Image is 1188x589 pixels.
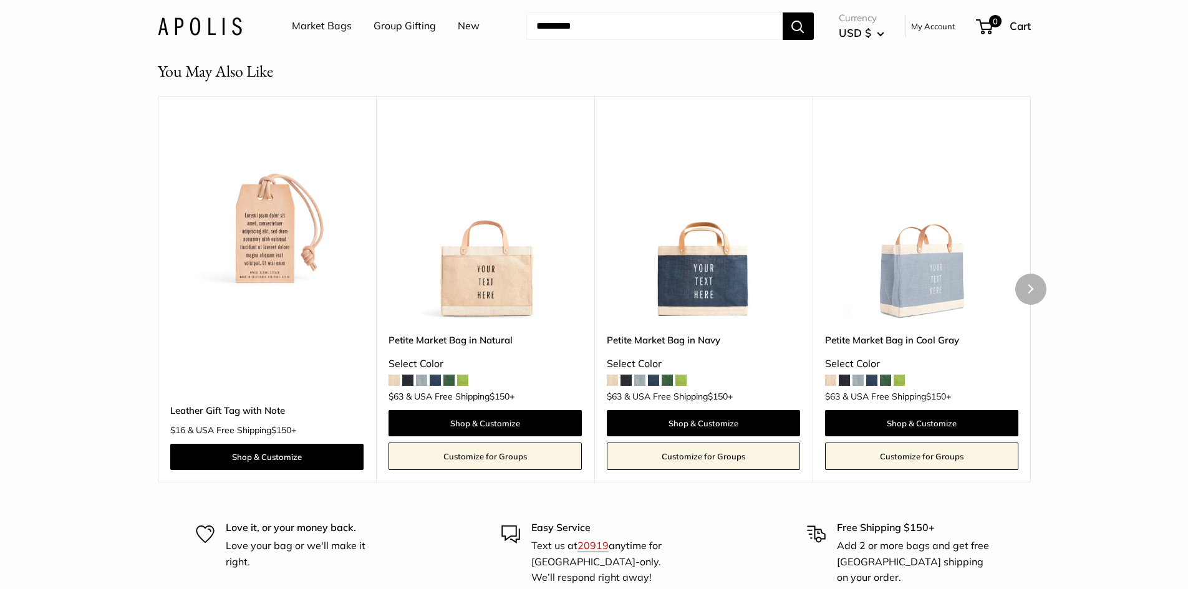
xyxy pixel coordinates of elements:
h2: You May Also Like [158,59,273,84]
a: Customize for Groups [389,443,582,470]
img: Apolis [158,17,242,35]
a: Customize for Groups [607,443,800,470]
button: USD $ [839,23,884,43]
span: 0 [988,15,1001,27]
a: Leather Gift Tag with Note [170,403,364,418]
a: Shop & Customize [170,444,364,470]
p: Text us at anytime for [GEOGRAPHIC_DATA]-only. We’ll respond right away! [531,538,687,586]
a: 20919 [577,539,609,552]
img: Petite Market Bag in Natural [389,127,582,320]
img: description_Make it yours with custom text. [607,127,800,320]
a: description_Make it yours with custom text.Petite Market Bag in Navy [607,127,800,320]
a: Petite Market Bag in Cool Gray [825,333,1018,347]
span: $63 [389,391,403,402]
span: Cart [1010,19,1031,32]
span: Currency [839,9,884,27]
span: & USA Free Shipping + [843,392,951,401]
a: Petite Market Bag in NaturalPetite Market Bag in Natural [389,127,582,320]
a: Shop & Customize [389,410,582,436]
a: 0 Cart [977,16,1031,36]
span: USD $ [839,26,871,39]
p: Add 2 or more bags and get free [GEOGRAPHIC_DATA] shipping on your order. [837,538,993,586]
a: Petite Market Bag in Cool GrayPetite Market Bag in Cool Gray [825,127,1018,320]
input: Search... [526,12,783,40]
img: description_Make it yours with custom printed text [170,127,364,320]
span: $150 [926,391,946,402]
a: Petite Market Bag in Natural [389,333,582,347]
a: My Account [911,19,955,34]
button: Search [783,12,814,40]
div: Select Color [825,355,1018,373]
a: Customize for Groups [825,443,1018,470]
span: $16 [170,424,185,436]
p: Easy Service [531,520,687,536]
p: Free Shipping $150+ [837,520,993,536]
span: $150 [490,391,509,402]
span: $150 [271,424,291,436]
a: Shop & Customize [607,410,800,436]
a: Petite Market Bag in Navy [607,333,800,347]
span: $63 [607,391,622,402]
p: Love your bag or we'll make it right. [226,538,382,570]
a: New [458,17,480,36]
span: $150 [708,391,728,402]
span: & USA Free Shipping + [624,392,733,401]
span: $63 [825,391,840,402]
div: Select Color [389,355,582,373]
span: & USA Free Shipping + [188,426,296,434]
a: Group Gifting [374,17,436,36]
a: Shop & Customize [825,410,1018,436]
a: description_Make it yours with custom printed textdescription_3mm thick, vegetable tanned America... [170,127,364,320]
p: Love it, or your money back. [226,520,382,536]
div: Select Color [607,355,800,373]
button: Next [1015,274,1046,305]
img: Petite Market Bag in Cool Gray [825,127,1018,320]
span: & USA Free Shipping + [406,392,514,401]
a: Market Bags [292,17,352,36]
